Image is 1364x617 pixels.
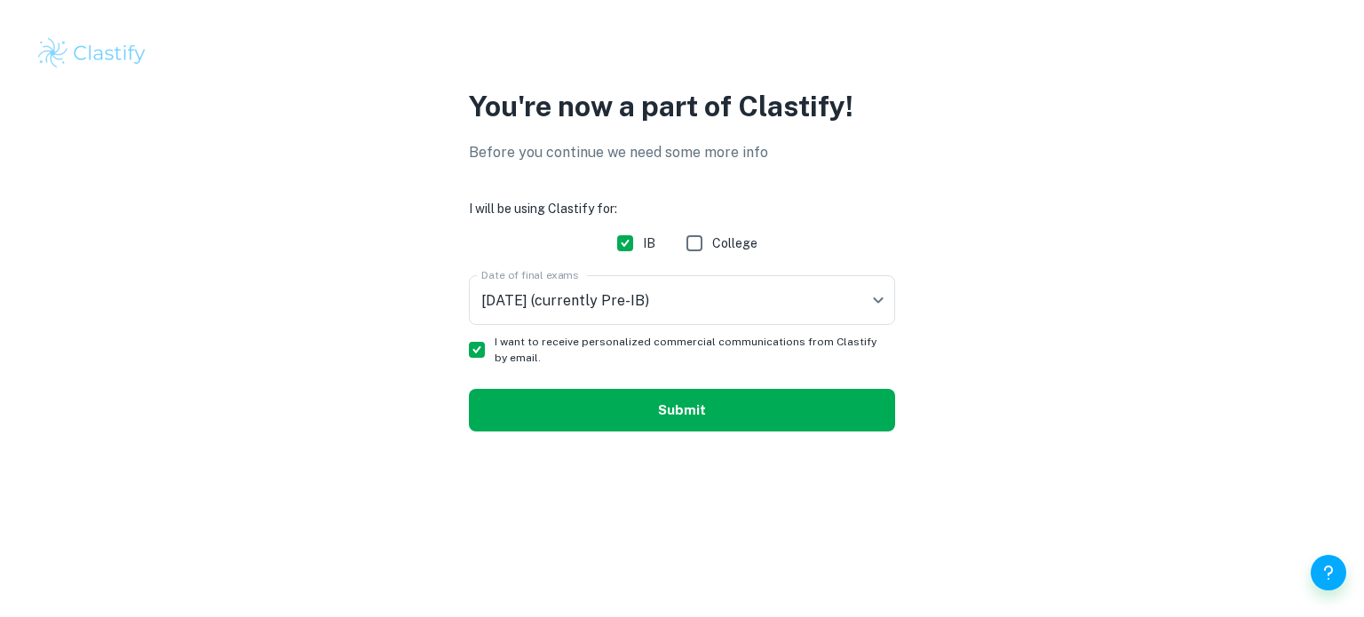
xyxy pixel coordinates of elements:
label: Date of final exams [481,267,578,282]
p: You're now a part of Clastify! [469,85,895,128]
img: Clastify logo [36,36,148,71]
p: Before you continue we need some more info [469,142,895,163]
h6: I will be using Clastify for: [469,199,895,218]
a: Clastify logo [36,36,1328,71]
span: IB [643,233,655,253]
button: Help and Feedback [1311,555,1346,590]
span: College [712,233,757,253]
span: I want to receive personalized commercial communications from Clastify by email. [495,334,881,366]
button: Submit [469,389,895,431]
div: [DATE] (currently Pre-IB) [469,275,895,325]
